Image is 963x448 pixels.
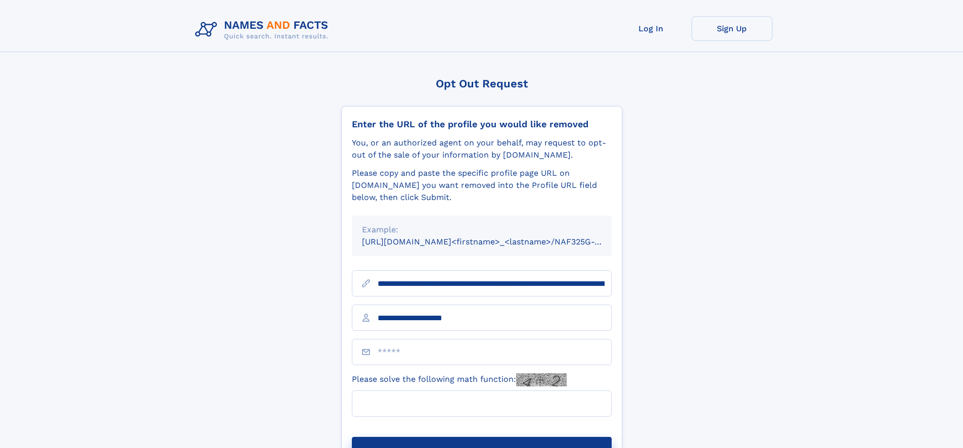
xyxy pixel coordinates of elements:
[341,77,622,90] div: Opt Out Request
[352,373,567,386] label: Please solve the following math function:
[362,237,631,246] small: [URL][DOMAIN_NAME]<firstname>_<lastname>/NAF325G-xxxxxxxx
[352,137,612,161] div: You, or an authorized agent on your behalf, may request to opt-out of the sale of your informatio...
[352,167,612,204] div: Please copy and paste the specific profile page URL on [DOMAIN_NAME] you want removed into the Pr...
[692,16,772,41] a: Sign Up
[362,224,602,236] div: Example:
[352,119,612,130] div: Enter the URL of the profile you would like removed
[611,16,692,41] a: Log In
[191,16,337,43] img: Logo Names and Facts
